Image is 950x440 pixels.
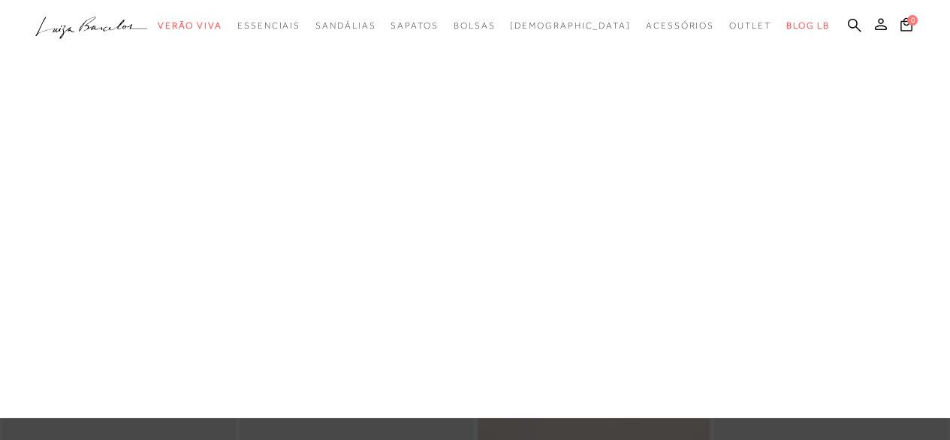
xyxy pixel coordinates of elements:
[237,12,300,40] a: categoryNavScreenReaderText
[646,12,714,40] a: categoryNavScreenReaderText
[158,20,222,31] span: Verão Viva
[391,12,438,40] a: categoryNavScreenReaderText
[896,17,917,37] button: 0
[786,12,830,40] a: BLOG LB
[510,20,631,31] span: [DEMOGRAPHIC_DATA]
[729,20,771,31] span: Outlet
[454,20,496,31] span: Bolsas
[510,12,631,40] a: noSubCategoriesText
[315,20,375,31] span: Sandálias
[237,20,300,31] span: Essenciais
[158,12,222,40] a: categoryNavScreenReaderText
[315,12,375,40] a: categoryNavScreenReaderText
[786,20,830,31] span: BLOG LB
[454,12,496,40] a: categoryNavScreenReaderText
[646,20,714,31] span: Acessórios
[729,12,771,40] a: categoryNavScreenReaderText
[391,20,438,31] span: Sapatos
[907,15,918,26] span: 0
